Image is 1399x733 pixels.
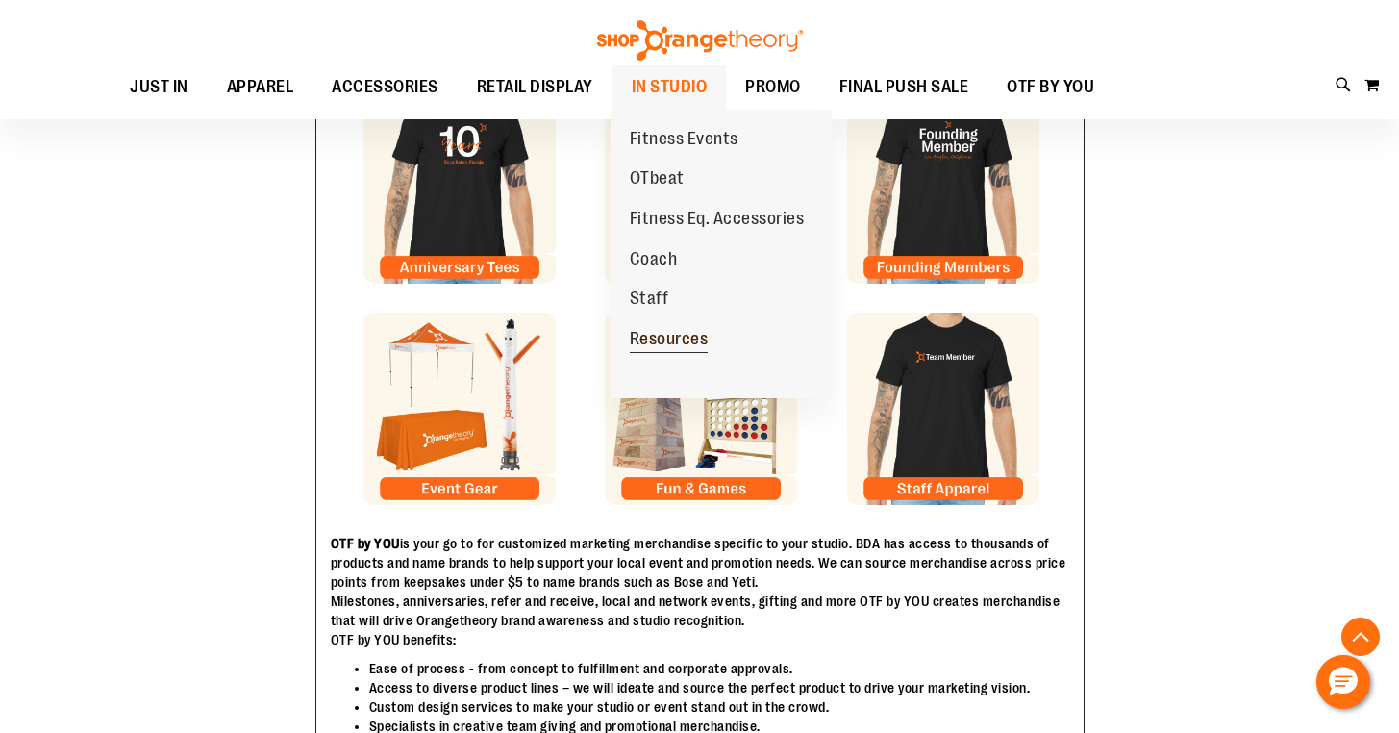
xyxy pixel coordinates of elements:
a: OTF BY YOU [987,65,1113,109]
button: Hello, have a question? Let’s chat. [1316,655,1370,709]
span: Fitness Eq. Accessories [630,209,805,233]
a: Fitness Eq. Accessories [611,199,824,240]
span: JUST IN [130,65,188,109]
span: APPAREL [227,65,294,109]
strong: OTF by YOU [331,536,400,551]
span: OTF BY YOU [1007,65,1094,109]
a: ACCESSORIES [312,65,458,110]
span: RETAIL DISPLAY [477,65,593,109]
span: FINAL PUSH SALE [839,65,969,109]
img: Milestone Tile [605,91,797,284]
span: OTbeat [630,168,685,192]
li: Access to diverse product lines – we will ideate and source the perfect product to drive your mar... [369,678,1069,697]
span: Fitness Events [630,129,738,153]
a: APPAREL [208,65,313,110]
li: Custom design services to make your studio or event stand out in the crowd. [369,697,1069,717]
a: Staff [611,279,688,319]
span: Staff [630,289,669,313]
ul: IN STUDIO [611,110,832,398]
a: RETAIL DISPLAY [458,65,612,110]
span: IN STUDIO [632,65,708,109]
a: JUST IN [111,65,208,110]
a: Resources [611,319,728,360]
a: PROMO [726,65,820,110]
a: OTbeat [611,159,704,199]
img: Founding Member Tile [847,91,1039,284]
p: is your go to for customized marketing merchandise specific to your studio. BDA has access to tho... [331,534,1069,649]
img: Anniversary Tile [363,91,556,284]
img: Shop Orangetheory [594,20,806,61]
a: IN STUDIO [612,65,727,110]
span: ACCESSORIES [332,65,438,109]
li: Ease of process - from concept to fulfillment and corporate approvals. [369,659,1069,678]
span: Resources [630,329,709,353]
img: Milestone Tile [605,313,797,505]
img: Anniversary Tile [363,313,556,505]
span: Coach [630,249,678,273]
a: FINAL PUSH SALE [820,65,988,110]
a: Coach [611,240,697,280]
a: Fitness Events [611,119,758,160]
img: Founding Member Tile [847,313,1039,505]
button: Back To Top [1341,618,1380,656]
span: PROMO [745,65,801,109]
